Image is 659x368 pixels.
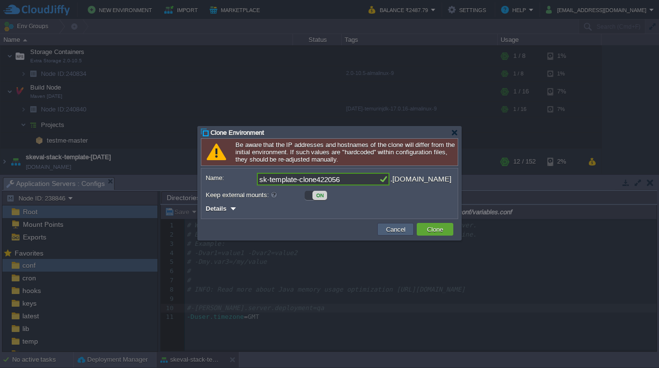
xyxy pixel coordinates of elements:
button: Cancel [383,225,408,234]
span: Details [206,205,227,212]
button: Clone [424,225,446,234]
label: Keep external mounts: [206,190,304,201]
div: ON [312,191,327,200]
div: Be aware that the IP addresses and hostnames of the clone will differ from the initial environmen... [201,138,458,166]
span: Clone Environment [211,129,264,136]
label: Name: [206,173,256,183]
div: .[DOMAIN_NAME] [390,173,451,185]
